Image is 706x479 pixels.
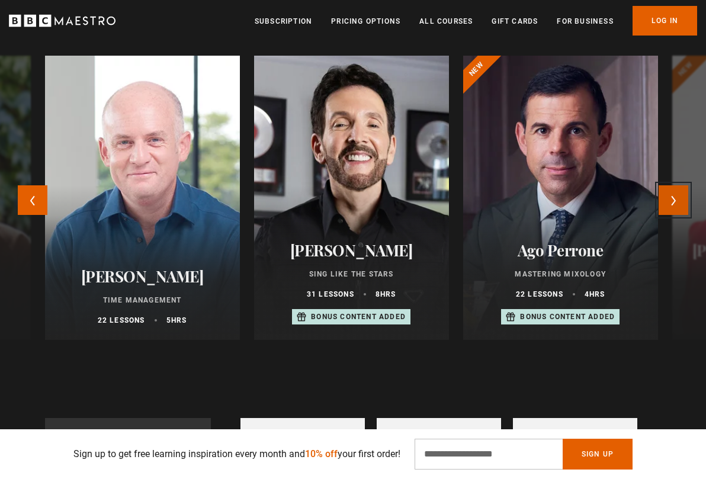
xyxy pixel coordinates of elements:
[331,15,400,27] a: Pricing Options
[254,56,449,340] a: [PERSON_NAME] Sing Like the Stars 31 lessons 8hrs Bonus content added
[268,269,435,279] p: Sing Like the Stars
[520,311,615,322] p: Bonus content added
[463,56,658,340] a: Ago Perrone Mastering Mixology 22 lessons 4hrs Bonus content added New
[166,315,187,326] p: 5
[376,289,396,300] p: 8
[59,295,226,306] p: Time Management
[255,15,312,27] a: Subscription
[563,439,633,470] button: Sign Up
[9,12,115,30] svg: BBC Maestro
[307,289,354,300] p: 31 lessons
[171,316,187,324] abbr: hrs
[311,311,406,322] p: Bonus content added
[305,448,338,459] span: 10% off
[73,447,400,461] p: Sign up to get free learning inspiration every month and your first order!
[255,6,697,36] nav: Primary
[268,241,435,259] h2: [PERSON_NAME]
[492,15,538,27] a: Gift Cards
[477,269,644,279] p: Mastering Mixology
[557,15,613,27] a: For business
[45,56,240,340] a: [PERSON_NAME] Time Management 22 lessons 5hrs
[59,267,226,285] h2: [PERSON_NAME]
[477,241,644,259] h2: Ago Perrone
[380,290,396,298] abbr: hrs
[419,15,473,27] a: All Courses
[516,289,563,300] p: 22 lessons
[98,315,145,326] p: 22 lessons
[633,6,697,36] a: Log In
[585,289,605,300] p: 4
[589,290,605,298] abbr: hrs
